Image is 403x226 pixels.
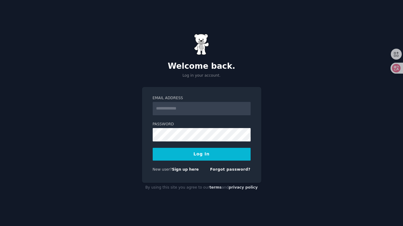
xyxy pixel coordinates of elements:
a: Forgot password? [210,167,251,172]
a: privacy policy [229,185,258,189]
a: terms [209,185,221,189]
img: Gummy Bear [194,34,209,55]
div: By using this site you agree to our and [142,183,261,193]
label: Password [153,122,251,127]
button: Log In [153,148,251,161]
label: Email Address [153,96,251,101]
p: Log in your account. [142,73,261,78]
h2: Welcome back. [142,61,261,71]
span: New user? [153,167,172,172]
a: Sign up here [172,167,199,172]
